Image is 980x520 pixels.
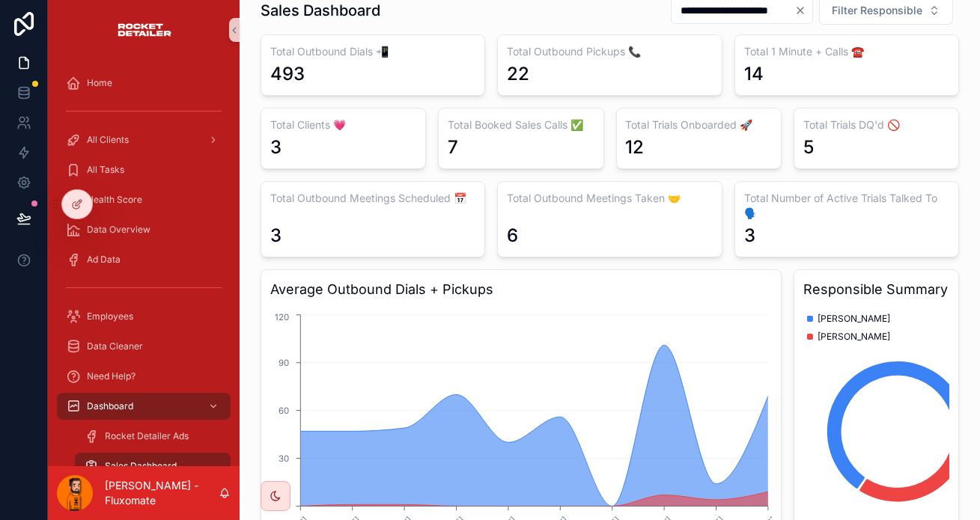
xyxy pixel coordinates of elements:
[75,423,231,450] a: Rocket Detailer Ads
[87,400,133,412] span: Dashboard
[279,406,289,416] tspan: 60
[284,501,289,512] tspan: 0
[116,18,172,42] img: App logo
[57,126,231,153] a: All Clients
[832,3,922,18] span: Filter Responsible
[818,313,890,325] span: [PERSON_NAME]
[270,135,281,159] div: 3
[87,77,112,89] span: Home
[794,4,812,16] button: Clear
[744,224,755,248] div: 3
[105,478,219,508] p: [PERSON_NAME] - Fluxomate
[507,62,529,86] div: 22
[803,117,949,132] h3: Total Trials DQ'd 🚫
[507,224,518,248] div: 6
[87,254,121,266] span: Ad Data
[270,224,281,248] div: 3
[507,191,712,206] h3: Total Outbound Meetings Taken 🤝
[270,117,416,132] h3: Total Clients 💗
[818,331,890,343] span: [PERSON_NAME]
[744,44,949,59] h3: Total 1 Minute + Calls ☎️
[744,191,949,221] h3: Total Number of Active Trials Talked To 🗣️
[57,393,231,420] a: Dashboard
[803,135,814,159] div: 5
[105,430,189,442] span: Rocket Detailer Ads
[507,44,712,59] h3: Total Outbound Pickups 📞
[57,216,231,243] a: Data Overview
[448,117,594,132] h3: Total Booked Sales Calls ✅
[279,453,289,464] tspan: 30
[87,311,133,322] span: Employees
[270,44,475,59] h3: Total Outbound Dials 📲
[57,156,231,183] a: All Tasks
[448,135,458,159] div: 7
[57,333,231,360] a: Data Cleaner
[87,224,150,236] span: Data Overview
[87,164,124,176] span: All Tasks
[279,358,289,368] tspan: 90
[57,186,231,213] a: Health Score
[87,194,142,206] span: Health Score
[744,62,764,86] div: 14
[57,70,231,97] a: Home
[626,135,645,159] div: 12
[48,60,240,466] div: scrollable content
[803,279,949,300] h3: Responsible Summary
[87,370,136,382] span: Need Help?
[57,246,231,273] a: Ad Data
[270,191,475,206] h3: Total Outbound Meetings Scheduled 📅
[57,303,231,330] a: Employees
[57,363,231,390] a: Need Help?
[275,312,289,322] tspan: 120
[270,279,772,300] h3: Average Outbound Dials + Pickups
[626,117,772,132] h3: Total Trials Onboarded 🚀
[87,134,129,146] span: All Clients
[87,340,143,352] span: Data Cleaner
[270,62,305,86] div: 493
